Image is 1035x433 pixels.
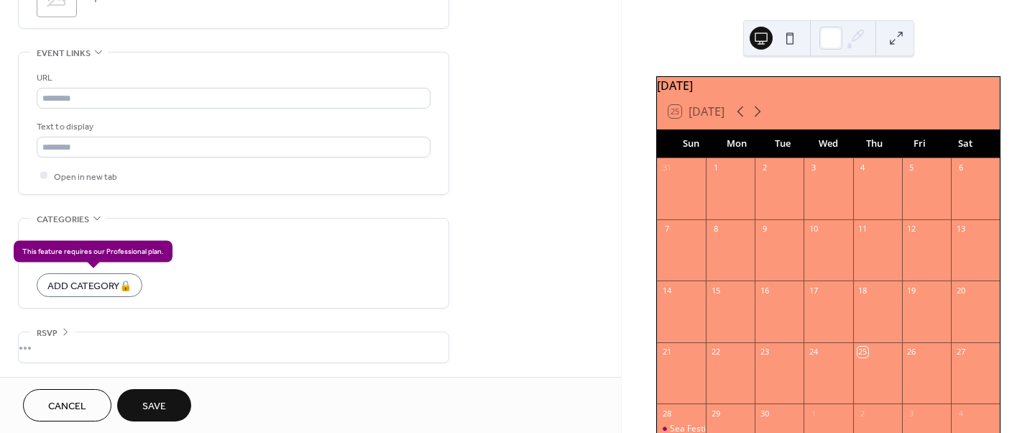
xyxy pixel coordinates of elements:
[760,129,806,158] div: Tue
[710,347,721,357] div: 22
[808,408,819,419] div: 1
[37,70,428,86] div: URL
[906,347,917,357] div: 26
[906,224,917,234] div: 12
[808,224,819,234] div: 10
[857,408,868,419] div: 2
[851,129,897,158] div: Thu
[710,163,721,173] div: 1
[857,224,868,234] div: 11
[661,163,672,173] div: 31
[710,224,721,234] div: 8
[857,347,868,357] div: 25
[37,46,91,61] span: Event links
[808,163,819,173] div: 3
[759,224,770,234] div: 9
[14,241,172,263] span: This feature requires our Professional plan.
[661,347,672,357] div: 21
[142,399,166,414] span: Save
[955,224,966,234] div: 13
[955,347,966,357] div: 27
[37,212,89,227] span: Categories
[710,408,721,419] div: 29
[661,408,672,419] div: 28
[710,285,721,296] div: 15
[117,389,191,421] button: Save
[23,389,111,421] button: Cancel
[808,285,819,296] div: 17
[37,326,57,341] span: RSVP
[906,163,917,173] div: 5
[661,285,672,296] div: 14
[906,285,917,296] div: 19
[48,399,86,414] span: Cancel
[955,408,966,419] div: 4
[906,408,917,419] div: 3
[808,347,819,357] div: 24
[857,163,868,173] div: 4
[54,169,117,184] span: Open in new tab
[806,129,852,158] div: Wed
[942,129,988,158] div: Sat
[955,163,966,173] div: 6
[37,119,428,135] div: Text to display
[759,163,770,173] div: 2
[19,332,448,363] div: •••
[714,129,760,158] div: Mon
[955,285,966,296] div: 20
[759,347,770,357] div: 23
[759,285,770,296] div: 16
[37,237,134,252] span: No categories added yet.
[897,129,943,158] div: Fri
[857,285,868,296] div: 18
[661,224,672,234] div: 7
[668,129,714,158] div: Sun
[759,408,770,419] div: 30
[657,77,1000,94] div: [DATE]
